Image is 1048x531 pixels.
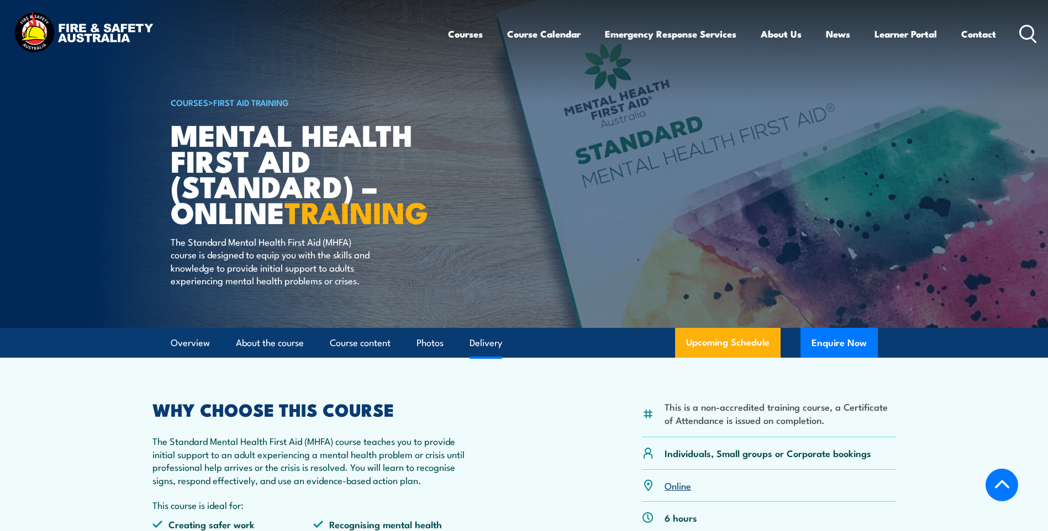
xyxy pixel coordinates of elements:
[171,121,444,225] h1: Mental Health First Aid (Standard) – Online
[171,235,372,287] p: The Standard Mental Health First Aid (MHFA) course is designed to equip you with the skills and k...
[875,19,937,49] a: Learner Portal
[171,328,210,358] a: Overview
[665,447,871,459] p: Individuals, Small groups or Corporate bookings
[665,511,697,524] p: 6 hours
[470,328,502,358] a: Delivery
[665,479,691,492] a: Online
[213,96,289,108] a: First Aid Training
[675,328,781,358] a: Upcoming Schedule
[665,400,896,426] li: This is a non-accredited training course, a Certificate of Attendance is issued on completion.
[152,401,475,417] h2: WHY CHOOSE THIS COURSE
[448,19,483,49] a: Courses
[761,19,802,49] a: About Us
[171,96,208,108] a: COURSES
[285,188,428,234] strong: TRAINING
[330,328,391,358] a: Course content
[236,328,304,358] a: About the course
[801,328,878,358] button: Enquire Now
[605,19,736,49] a: Emergency Response Services
[961,19,996,49] a: Contact
[171,95,444,109] h6: >
[152,434,475,486] p: The Standard Mental Health First Aid (MHFA) course teaches you to provide initial support to an a...
[152,498,475,511] p: This course is ideal for:
[507,19,581,49] a: Course Calendar
[826,19,850,49] a: News
[417,328,444,358] a: Photos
